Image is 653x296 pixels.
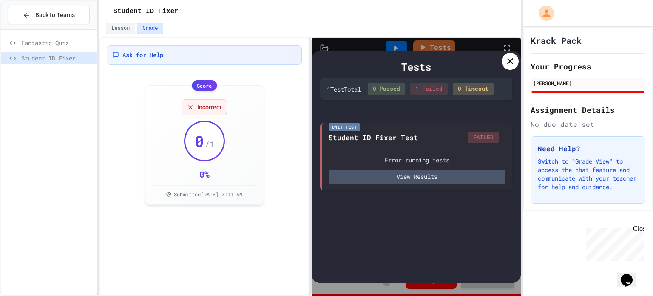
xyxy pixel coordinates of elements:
span: Student ID Fixer [113,6,179,17]
h1: Krack Pack [531,34,582,46]
div: Error running tests [329,155,506,164]
div: Unit Test [329,123,361,131]
button: Back to Teams [8,6,90,24]
div: Student ID Fixer Test [329,132,418,143]
button: Lesson [106,23,135,34]
button: View Results [329,170,506,184]
span: / 1 [205,138,214,150]
h2: Assignment Details [531,104,645,116]
div: 0 Timeout [453,83,494,95]
div: 0 % [199,168,210,180]
div: FAILED [468,132,499,144]
span: Submitted [DATE] 7:11 AM [174,191,242,198]
h3: Need Help? [538,144,638,154]
span: Ask for Help [122,51,163,59]
div: No due date set [531,119,645,129]
div: 1 Failed [410,83,448,95]
p: Switch to "Grade View" to access the chat feature and communicate with your teacher for help and ... [538,157,638,191]
div: My Account [530,3,556,23]
h2: Your Progress [531,60,645,72]
iframe: chat widget [582,225,644,261]
div: 1 Test Total [327,85,361,94]
div: Chat with us now!Close [3,3,59,54]
span: 0 [195,132,204,149]
div: 0 Passed [368,83,405,95]
iframe: chat widget [617,262,644,287]
button: Grade [137,23,163,34]
span: Incorrect [197,103,221,112]
div: [PERSON_NAME] [533,79,643,87]
span: Student ID Fixer [21,54,93,63]
span: Fantastic Quiz [21,38,93,47]
span: Back to Teams [35,11,75,20]
div: Score [192,80,217,91]
div: Tests [320,59,513,75]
